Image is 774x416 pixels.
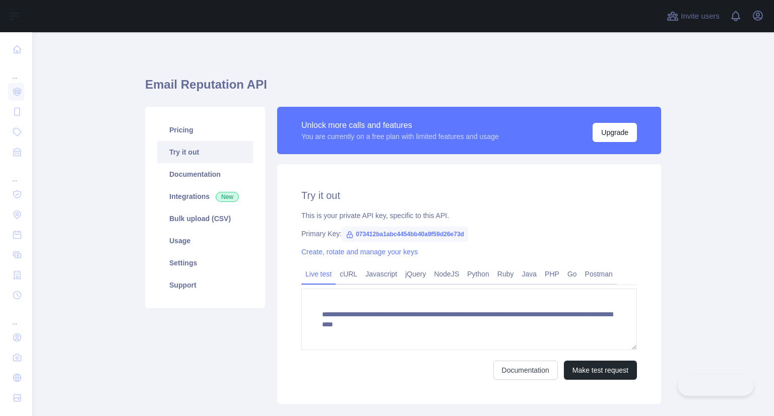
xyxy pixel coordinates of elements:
[8,163,24,183] div: ...
[430,266,463,282] a: NodeJS
[157,207,253,230] a: Bulk upload (CSV)
[336,266,361,282] a: cURL
[493,361,558,380] a: Documentation
[157,141,253,163] a: Try it out
[681,11,720,22] span: Invite users
[157,274,253,296] a: Support
[593,123,637,142] button: Upgrade
[301,248,418,256] a: Create, rotate and manage your keys
[342,227,468,242] span: 073412ba1abc4454bb40a9f59d26e73d
[665,8,722,24] button: Invite users
[145,77,661,101] h1: Email Reputation API
[301,119,499,131] div: Unlock more calls and features
[157,230,253,252] a: Usage
[157,252,253,274] a: Settings
[301,229,637,239] div: Primary Key:
[563,266,581,282] a: Go
[216,192,239,202] span: New
[301,266,336,282] a: Live test
[678,375,754,396] iframe: Toggle Customer Support
[541,266,563,282] a: PHP
[564,361,637,380] button: Make test request
[8,60,24,81] div: ...
[8,306,24,326] div: ...
[401,266,430,282] a: jQuery
[301,131,499,142] div: You are currently on a free plan with limited features and usage
[301,211,637,221] div: This is your private API key, specific to this API.
[157,163,253,185] a: Documentation
[463,266,493,282] a: Python
[301,188,637,202] h2: Try it out
[581,266,617,282] a: Postman
[157,185,253,207] a: Integrations New
[518,266,541,282] a: Java
[157,119,253,141] a: Pricing
[493,266,518,282] a: Ruby
[361,266,401,282] a: Javascript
